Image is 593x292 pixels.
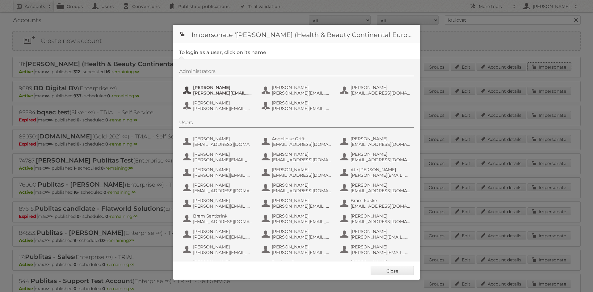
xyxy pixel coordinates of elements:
[340,84,412,96] button: [PERSON_NAME] [EMAIL_ADDRESS][DOMAIN_NAME]
[261,228,334,240] button: [PERSON_NAME] [PERSON_NAME][EMAIL_ADDRESS][DOMAIN_NAME]
[182,151,255,163] button: [PERSON_NAME] [PERSON_NAME][EMAIL_ADDRESS][DOMAIN_NAME]
[272,90,332,96] span: [PERSON_NAME][EMAIL_ADDRESS][DOMAIN_NAME]
[340,166,412,179] button: Ate [PERSON_NAME] [PERSON_NAME][EMAIL_ADDRESS][DOMAIN_NAME]
[351,151,410,157] span: [PERSON_NAME]
[272,234,332,240] span: [PERSON_NAME][EMAIL_ADDRESS][DOMAIN_NAME]
[272,188,332,193] span: [EMAIL_ADDRESS][DOMAIN_NAME]
[272,198,332,203] span: [PERSON_NAME]
[193,100,253,106] span: [PERSON_NAME]
[193,234,253,240] span: [PERSON_NAME][EMAIL_ADDRESS][DOMAIN_NAME]
[272,229,332,234] span: [PERSON_NAME]
[272,182,332,188] span: [PERSON_NAME]
[182,228,255,240] button: [PERSON_NAME] [PERSON_NAME][EMAIL_ADDRESS][DOMAIN_NAME]
[261,99,334,112] button: [PERSON_NAME] [PERSON_NAME][EMAIL_ADDRESS][DOMAIN_NAME]
[193,188,253,193] span: [EMAIL_ADDRESS][DOMAIN_NAME]
[272,172,332,178] span: [EMAIL_ADDRESS][DOMAIN_NAME]
[182,182,255,194] button: [PERSON_NAME] [EMAIL_ADDRESS][DOMAIN_NAME]
[371,266,414,275] a: Close
[193,203,253,209] span: [PERSON_NAME][EMAIL_ADDRESS][DOMAIN_NAME]
[261,197,334,209] button: [PERSON_NAME] [PERSON_NAME][EMAIL_ADDRESS][DOMAIN_NAME]
[261,166,334,179] button: [PERSON_NAME] [EMAIL_ADDRESS][DOMAIN_NAME]
[261,243,334,256] button: [PERSON_NAME] [PERSON_NAME][EMAIL_ADDRESS][DOMAIN_NAME]
[351,142,410,147] span: [EMAIL_ADDRESS][DOMAIN_NAME]
[179,120,414,128] div: Users
[351,188,410,193] span: [EMAIL_ADDRESS][DOMAIN_NAME]
[179,49,266,55] legend: To login as a user, click on its name
[272,244,332,250] span: [PERSON_NAME]
[193,151,253,157] span: [PERSON_NAME]
[272,100,332,106] span: [PERSON_NAME]
[351,198,410,203] span: Bram Fokke
[272,85,332,90] span: [PERSON_NAME]
[351,85,410,90] span: [PERSON_NAME]
[193,90,253,96] span: [PERSON_NAME][EMAIL_ADDRESS][DOMAIN_NAME]
[351,136,410,142] span: [PERSON_NAME]
[193,219,253,224] span: [EMAIL_ADDRESS][DOMAIN_NAME]
[272,157,332,163] span: [EMAIL_ADDRESS][DOMAIN_NAME]
[193,244,253,250] span: [PERSON_NAME]
[340,151,412,163] button: [PERSON_NAME] [EMAIL_ADDRESS][DOMAIN_NAME]
[182,99,255,112] button: [PERSON_NAME] [PERSON_NAME][EMAIL_ADDRESS][DOMAIN_NAME]
[340,182,412,194] button: [PERSON_NAME] [EMAIL_ADDRESS][DOMAIN_NAME]
[351,182,410,188] span: [PERSON_NAME]
[351,234,410,240] span: [PERSON_NAME][EMAIL_ADDRESS][DOMAIN_NAME]
[351,244,410,250] span: [PERSON_NAME]
[182,213,255,225] button: Bram Santbrink [EMAIL_ADDRESS][DOMAIN_NAME]
[261,182,334,194] button: [PERSON_NAME] [EMAIL_ADDRESS][DOMAIN_NAME]
[261,151,334,163] button: [PERSON_NAME] [EMAIL_ADDRESS][DOMAIN_NAME]
[340,228,412,240] button: [PERSON_NAME] [PERSON_NAME][EMAIL_ADDRESS][DOMAIN_NAME]
[351,260,410,265] span: [PERSON_NAME]
[182,135,255,148] button: [PERSON_NAME] [EMAIL_ADDRESS][DOMAIN_NAME]
[193,260,253,265] span: [PERSON_NAME]
[261,259,334,271] button: Danique Bats [EMAIL_ADDRESS][DOMAIN_NAME]
[193,198,253,203] span: [PERSON_NAME]
[272,151,332,157] span: [PERSON_NAME]
[182,243,255,256] button: [PERSON_NAME] [PERSON_NAME][EMAIL_ADDRESS][DOMAIN_NAME]
[272,250,332,255] span: [PERSON_NAME][EMAIL_ADDRESS][DOMAIN_NAME]
[272,142,332,147] span: [EMAIL_ADDRESS][DOMAIN_NAME]
[193,85,253,90] span: [PERSON_NAME]
[193,167,253,172] span: [PERSON_NAME]
[193,142,253,147] span: [EMAIL_ADDRESS][DOMAIN_NAME]
[351,167,410,172] span: Ate [PERSON_NAME]
[351,219,410,224] span: [EMAIL_ADDRESS][DOMAIN_NAME]
[193,172,253,178] span: [PERSON_NAME][EMAIL_ADDRESS][DOMAIN_NAME]
[272,219,332,224] span: [PERSON_NAME][EMAIL_ADDRESS][DOMAIN_NAME]
[351,90,410,96] span: [EMAIL_ADDRESS][DOMAIN_NAME]
[182,166,255,179] button: [PERSON_NAME] [PERSON_NAME][EMAIL_ADDRESS][DOMAIN_NAME]
[193,136,253,142] span: [PERSON_NAME]
[193,157,253,163] span: [PERSON_NAME][EMAIL_ADDRESS][DOMAIN_NAME]
[193,250,253,255] span: [PERSON_NAME][EMAIL_ADDRESS][DOMAIN_NAME]
[193,229,253,234] span: [PERSON_NAME]
[182,84,255,96] button: [PERSON_NAME] [PERSON_NAME][EMAIL_ADDRESS][DOMAIN_NAME]
[272,167,332,172] span: [PERSON_NAME]
[272,106,332,111] span: [PERSON_NAME][EMAIL_ADDRESS][DOMAIN_NAME]
[261,84,334,96] button: [PERSON_NAME] [PERSON_NAME][EMAIL_ADDRESS][DOMAIN_NAME]
[340,243,412,256] button: [PERSON_NAME] [PERSON_NAME][EMAIL_ADDRESS][DOMAIN_NAME]
[261,213,334,225] button: [PERSON_NAME] [PERSON_NAME][EMAIL_ADDRESS][DOMAIN_NAME]
[173,25,420,43] h1: Impersonate '[PERSON_NAME] (Health & Beauty Continental Europe) B.V.'
[193,106,253,111] span: [PERSON_NAME][EMAIL_ADDRESS][DOMAIN_NAME]
[182,259,255,271] button: [PERSON_NAME] [EMAIL_ADDRESS][DOMAIN_NAME]
[272,260,332,265] span: Danique Bats
[351,172,410,178] span: [PERSON_NAME][EMAIL_ADDRESS][DOMAIN_NAME]
[193,213,253,219] span: Bram Santbrink
[193,182,253,188] span: [PERSON_NAME]
[351,203,410,209] span: [EMAIL_ADDRESS][DOMAIN_NAME]
[351,157,410,163] span: [EMAIL_ADDRESS][DOMAIN_NAME]
[261,135,334,148] button: Angelique Grift [EMAIL_ADDRESS][DOMAIN_NAME]
[340,135,412,148] button: [PERSON_NAME] [EMAIL_ADDRESS][DOMAIN_NAME]
[272,136,332,142] span: Angelique Grift
[351,213,410,219] span: [PERSON_NAME]
[340,213,412,225] button: [PERSON_NAME] [EMAIL_ADDRESS][DOMAIN_NAME]
[272,213,332,219] span: [PERSON_NAME]
[351,250,410,255] span: [PERSON_NAME][EMAIL_ADDRESS][DOMAIN_NAME]
[340,197,412,209] button: Bram Fokke [EMAIL_ADDRESS][DOMAIN_NAME]
[182,197,255,209] button: [PERSON_NAME] [PERSON_NAME][EMAIL_ADDRESS][DOMAIN_NAME]
[179,68,414,76] div: Administrators
[272,203,332,209] span: [PERSON_NAME][EMAIL_ADDRESS][DOMAIN_NAME]
[340,259,412,271] button: [PERSON_NAME] [PERSON_NAME][EMAIL_ADDRESS][DOMAIN_NAME]
[351,229,410,234] span: [PERSON_NAME]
